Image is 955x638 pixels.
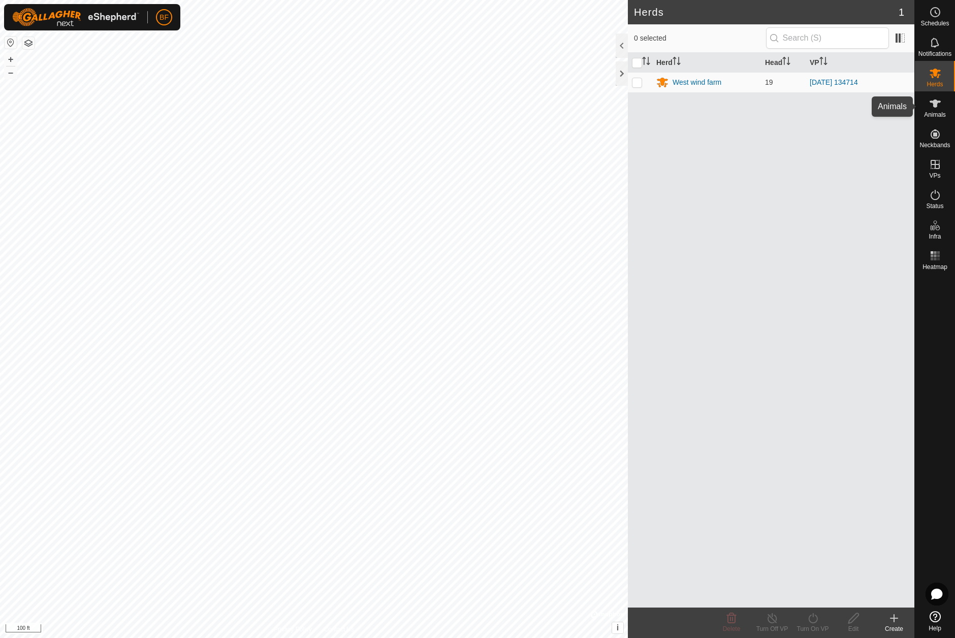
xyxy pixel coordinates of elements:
span: Help [929,625,941,631]
div: West wind farm [673,77,721,88]
span: Delete [723,625,741,632]
span: Herds [927,81,943,87]
button: Map Layers [22,37,35,49]
span: Infra [929,233,941,240]
span: Neckbands [919,142,950,148]
p-sorticon: Activate to sort [819,58,827,66]
button: + [5,53,17,65]
div: Turn On VP [792,624,833,633]
th: Head [761,53,806,73]
input: Search (S) [766,27,889,49]
span: 19 [765,78,773,86]
p-sorticon: Activate to sort [673,58,681,66]
span: Animals [924,112,946,118]
span: Status [926,203,943,209]
p-sorticon: Activate to sort [642,58,650,66]
span: i [617,623,619,632]
div: Create [874,624,914,633]
span: VPs [929,173,940,179]
p-sorticon: Activate to sort [782,58,790,66]
span: 1 [899,5,904,20]
button: i [612,622,623,633]
a: Privacy Policy [274,625,312,634]
div: Turn Off VP [752,624,792,633]
a: Contact Us [324,625,354,634]
div: Edit [833,624,874,633]
button: Reset Map [5,37,17,49]
th: Herd [652,53,761,73]
h2: Herds [634,6,899,18]
span: Heatmap [922,264,947,270]
img: Gallagher Logo [12,8,139,26]
button: – [5,66,17,79]
a: Help [915,607,955,635]
th: VP [806,53,914,73]
span: Notifications [918,51,951,57]
a: [DATE] 134714 [810,78,858,86]
span: BF [160,12,169,23]
span: Schedules [920,20,949,26]
span: 0 selected [634,33,766,44]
